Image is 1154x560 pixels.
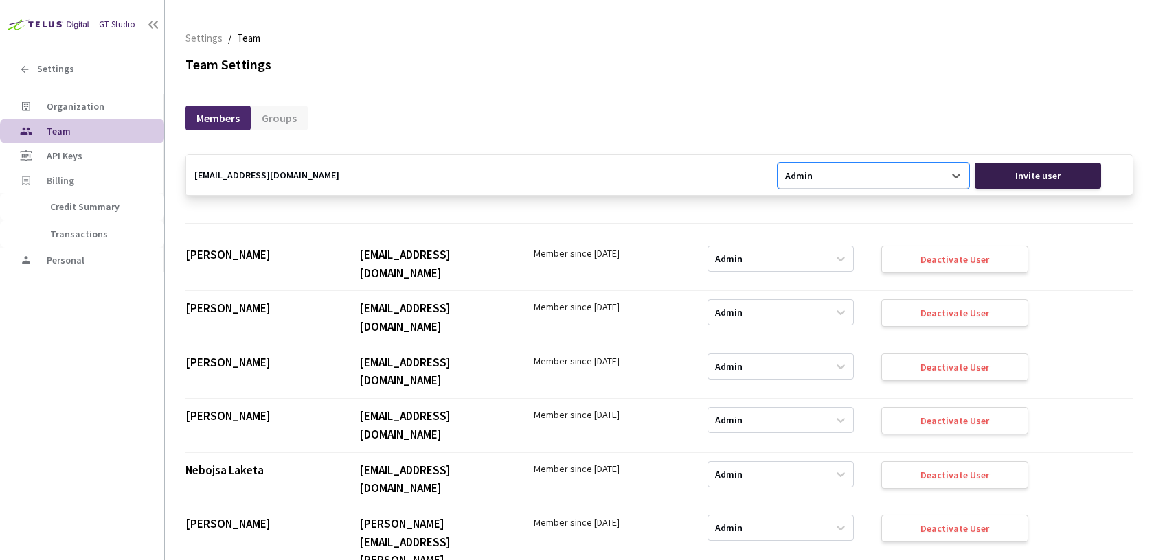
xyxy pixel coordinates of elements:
span: Team [47,125,71,137]
div: Admin [715,521,743,534]
input: Enter an email you’d want to send an invite to [186,155,778,195]
div: Nebojsa Laketa [185,461,332,480]
li: / [228,30,231,47]
div: Deactivate User [920,523,989,534]
div: Deactivate User [920,307,989,318]
div: [EMAIL_ADDRESS][DOMAIN_NAME] [359,461,506,498]
div: Groups [251,106,308,130]
span: Organization [47,100,104,113]
div: Team Settings [185,55,1133,75]
div: Admin [785,170,813,183]
div: Member since [DATE] [534,246,680,261]
div: [EMAIL_ADDRESS][DOMAIN_NAME] [359,246,506,282]
div: Admin [715,360,743,373]
span: API Keys [47,150,82,162]
div: [EMAIL_ADDRESS][DOMAIN_NAME] [359,299,506,336]
div: [EMAIL_ADDRESS][DOMAIN_NAME] [359,353,506,390]
span: Team [237,30,260,47]
div: Deactivate User [920,362,989,373]
div: [EMAIL_ADDRESS][DOMAIN_NAME] [359,407,506,443]
div: Members [185,106,251,130]
div: Admin [715,252,743,265]
div: Deactivate User [920,469,989,480]
div: Member since [DATE] [534,407,680,422]
span: Settings [37,63,74,75]
div: [PERSON_NAME] [185,246,332,264]
span: Transactions [50,228,108,240]
div: Deactivate User [920,254,989,265]
span: Credit Summary [50,200,120,213]
div: GT Studio [99,19,135,32]
div: Deactivate User [920,415,989,426]
div: [PERSON_NAME] [185,353,332,372]
div: [PERSON_NAME] [185,515,332,533]
span: Billing [47,175,74,187]
div: Admin [715,306,743,319]
div: [PERSON_NAME] [185,299,332,318]
div: Admin [715,414,743,427]
div: Invite user [1015,170,1061,181]
div: Member since [DATE] [534,353,680,369]
div: Admin [715,467,743,480]
div: Member since [DATE] [534,299,680,314]
div: Member since [DATE] [534,461,680,476]
div: Member since [DATE] [534,515,680,530]
a: Settings [183,30,225,45]
span: Personal [47,254,84,266]
div: [PERSON_NAME] [185,407,332,425]
span: Settings [185,30,223,47]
